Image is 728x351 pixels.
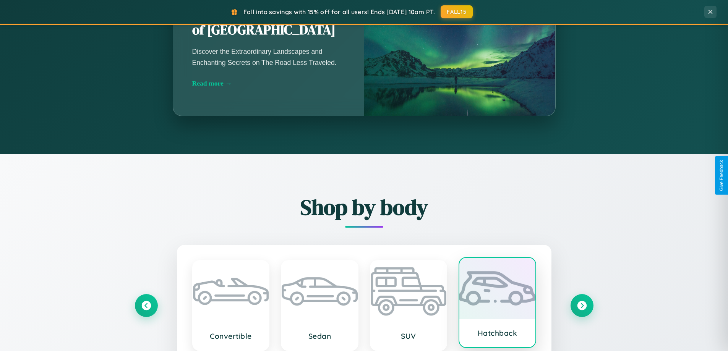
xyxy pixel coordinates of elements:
div: Give Feedback [719,160,724,191]
span: Fall into savings with 15% off for all users! Ends [DATE] 10am PT. [243,8,435,16]
h3: SUV [378,332,439,341]
h2: Shop by body [135,192,593,222]
h2: Unearthing the Mystique of [GEOGRAPHIC_DATA] [192,4,345,39]
p: Discover the Extraordinary Landscapes and Enchanting Secrets on The Road Less Traveled. [192,46,345,68]
button: FALL15 [441,5,473,18]
div: Read more → [192,79,345,87]
h3: Convertible [201,332,261,341]
h3: Hatchback [467,328,528,338]
h3: Sedan [289,332,350,341]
